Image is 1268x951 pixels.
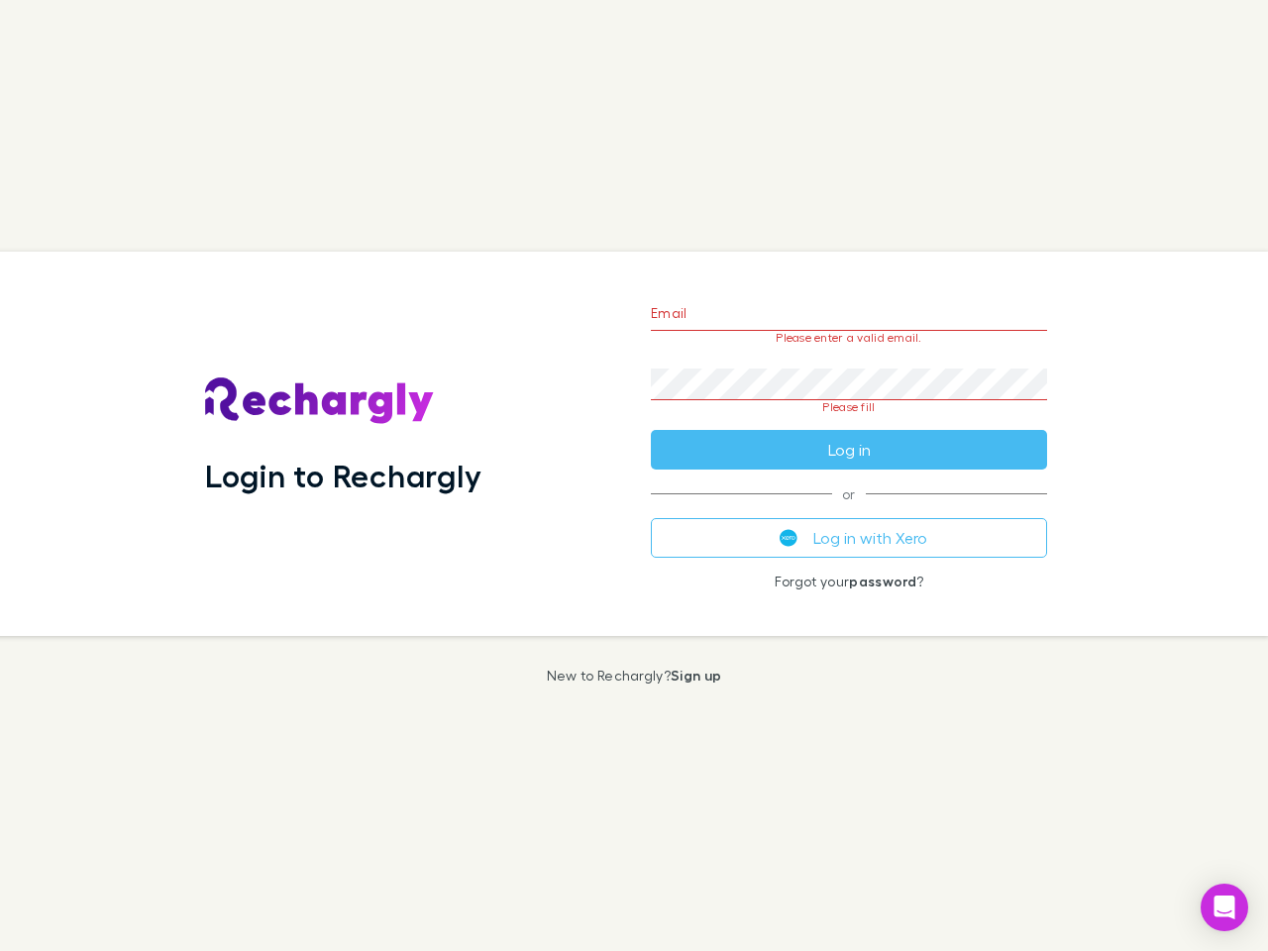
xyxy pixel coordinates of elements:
span: or [651,493,1047,494]
div: Open Intercom Messenger [1201,884,1248,931]
img: Rechargly's Logo [205,377,435,425]
button: Log in [651,430,1047,470]
p: Forgot your ? [651,574,1047,589]
a: password [849,573,916,589]
p: Please enter a valid email. [651,331,1047,345]
a: Sign up [671,667,721,684]
p: Please fill [651,400,1047,414]
h1: Login to Rechargly [205,457,481,494]
button: Log in with Xero [651,518,1047,558]
img: Xero's logo [780,529,797,547]
p: New to Rechargly? [547,668,722,684]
